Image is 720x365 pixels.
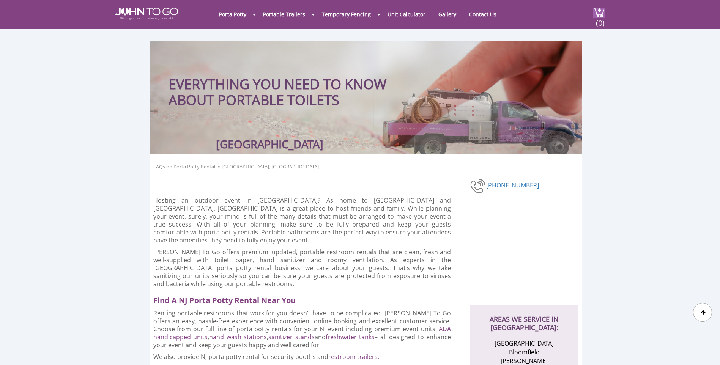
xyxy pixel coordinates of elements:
p: [PERSON_NAME] To Go offers premium, updated, portable restroom rentals that are clean, fresh and ... [153,248,451,288]
a: Portable Trailers [257,7,311,22]
a: Contact Us [463,7,502,22]
h1: EVERYTHING YOU NEED TO KNOW ABOUT PORTABLE TOILETS [169,56,413,108]
a: ADA handicapped units [153,325,451,341]
a: [PHONE_NUMBER] [486,181,539,189]
h3: [GEOGRAPHIC_DATA] [216,143,323,145]
a: restroom trailers. [328,352,379,361]
a: FAQs on Porta Potty Rental in [GEOGRAPHIC_DATA], [GEOGRAPHIC_DATA] [153,163,319,170]
h2: Find A NJ Porta Potty Rental Near You [153,292,458,305]
img: Truck [373,84,578,154]
img: phone-number [470,178,486,194]
p: Hosting an outdoor event in [GEOGRAPHIC_DATA]? As home to [GEOGRAPHIC_DATA] and [GEOGRAPHIC_DATA]... [153,197,451,244]
a: Unit Calculator [382,7,431,22]
p: We also provide NJ porta potty rental for security booths and [153,353,451,361]
p: Renting portable restrooms that work for you doesn’t have to be complicated. [PERSON_NAME] To Go ... [153,309,451,349]
li: [GEOGRAPHIC_DATA] [487,339,561,348]
a: hand wash stations [209,333,267,341]
span: (0) [596,12,605,28]
a: Gallery [433,7,462,22]
a: Temporary Fencing [316,7,377,22]
li: Bloomfield [487,348,561,357]
a: freshwater tanks [326,333,375,341]
img: JOHN to go [115,8,178,20]
a: sanitizer stands [268,333,315,341]
h2: AREAS WE SERVICE IN [GEOGRAPHIC_DATA]: [478,305,571,332]
img: cart a [593,8,605,18]
a: Porta Potty [213,7,252,22]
